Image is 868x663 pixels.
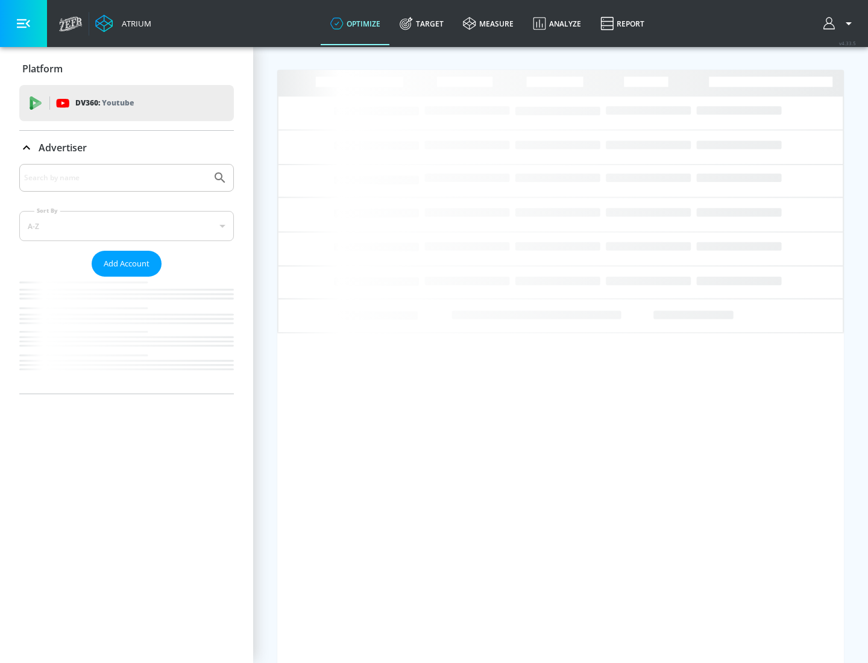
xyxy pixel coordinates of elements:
label: Sort By [34,207,60,215]
a: Analyze [523,2,591,45]
a: Report [591,2,654,45]
a: optimize [321,2,390,45]
nav: list of Advertiser [19,277,234,394]
input: Search by name [24,170,207,186]
p: Advertiser [39,141,87,154]
a: measure [453,2,523,45]
div: Advertiser [19,164,234,394]
p: DV360: [75,96,134,110]
a: Atrium [95,14,151,33]
div: Platform [19,52,234,86]
div: Atrium [117,18,151,29]
div: Advertiser [19,131,234,165]
button: Add Account [92,251,162,277]
p: Youtube [102,96,134,109]
span: Add Account [104,257,149,271]
a: Target [390,2,453,45]
span: v 4.33.5 [839,40,856,46]
div: DV360: Youtube [19,85,234,121]
p: Platform [22,62,63,75]
div: A-Z [19,211,234,241]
